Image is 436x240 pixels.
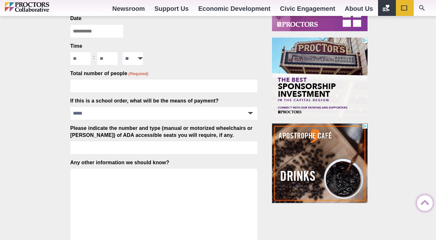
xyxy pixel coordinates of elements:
[70,97,219,104] label: If this is a school order, what will be the means of payment?
[70,125,258,139] label: Please indicate the number and type (manual or motorized wheelchairs or [PERSON_NAME]) of ADA acc...
[91,52,97,62] div: :
[70,43,82,50] legend: Time
[70,159,169,166] label: Any other information we should know?
[70,15,82,22] label: Date
[417,195,430,208] a: Back to Top
[70,70,149,77] label: Total number of people
[272,124,368,203] iframe: Advertisement
[5,2,76,12] img: Proctors logo
[272,38,368,117] iframe: Advertisement
[128,71,148,77] span: (Required)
